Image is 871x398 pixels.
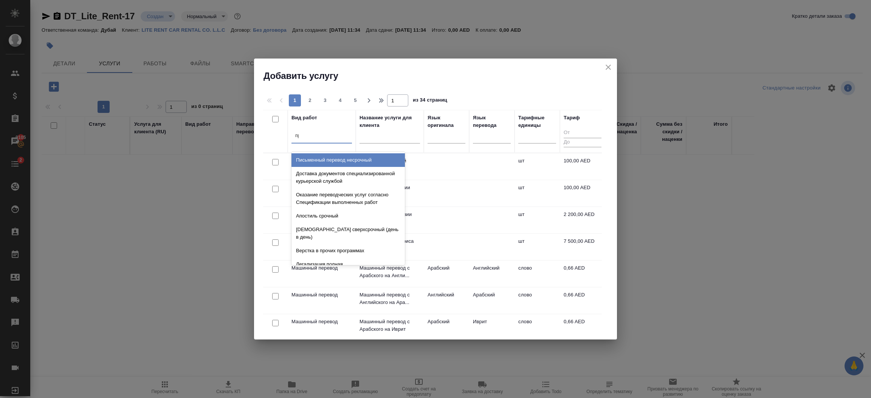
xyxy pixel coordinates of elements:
input: От [564,128,601,138]
div: Доставка документов специализированной курьерской службой [291,167,405,188]
button: 3 [319,94,331,106]
td: Арабский [469,287,515,314]
span: 5 [349,97,361,104]
button: 5 [349,94,361,106]
div: Верстка в прочих программах [291,244,405,258]
div: [DEMOGRAPHIC_DATA] сверхсрочный (день в день) [291,223,405,244]
td: 100,00 AED [560,153,605,180]
p: Машинный перевод с Английского на Ара... [360,291,420,306]
td: 0,66 AED [560,314,605,341]
button: 2 [304,94,316,106]
td: 7 500,00 AED [560,234,605,260]
td: 100,00 AED [560,180,605,207]
td: шт [515,180,560,207]
p: Машинный перевод с Арабского на Англи... [360,264,420,279]
td: слово [515,314,560,341]
td: шт [515,207,560,233]
input: До [564,138,601,147]
div: Название услуги для клиента [360,114,420,129]
td: слово [515,261,560,287]
div: Письменный перевод несрочный [291,153,405,167]
td: 0,66 AED [560,287,605,314]
span: 4 [334,97,346,104]
span: 3 [319,97,331,104]
td: Английский [469,261,515,287]
span: из 34 страниц [413,96,447,106]
div: Легализация полная [291,258,405,271]
td: шт [515,153,560,180]
td: Арабский [424,314,469,341]
p: Машинный перевод с Арабского на Иврит [360,318,420,333]
div: Вид работ [291,114,317,122]
span: 2 [304,97,316,104]
td: 0,66 AED [560,261,605,287]
td: Иврит [469,314,515,341]
div: Апостиль срочный [291,209,405,223]
h2: Добавить услугу [263,70,617,82]
td: Арабский [424,261,469,287]
p: Машинный перевод [291,318,352,325]
td: 2 200,00 AED [560,207,605,233]
p: Машинный перевод [291,264,352,272]
div: Язык перевода [473,114,511,129]
td: слово [515,287,560,314]
div: Тариф [564,114,580,122]
div: Оказание переводческих услуг согласно Спецификации выполненных работ [291,188,405,209]
button: 4 [334,94,346,106]
p: Машинный перевод [291,291,352,299]
td: Английский [424,287,469,314]
td: шт [515,234,560,260]
button: close [603,62,614,73]
div: Язык оригинала [428,114,465,129]
div: Тарифные единицы [518,114,556,129]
